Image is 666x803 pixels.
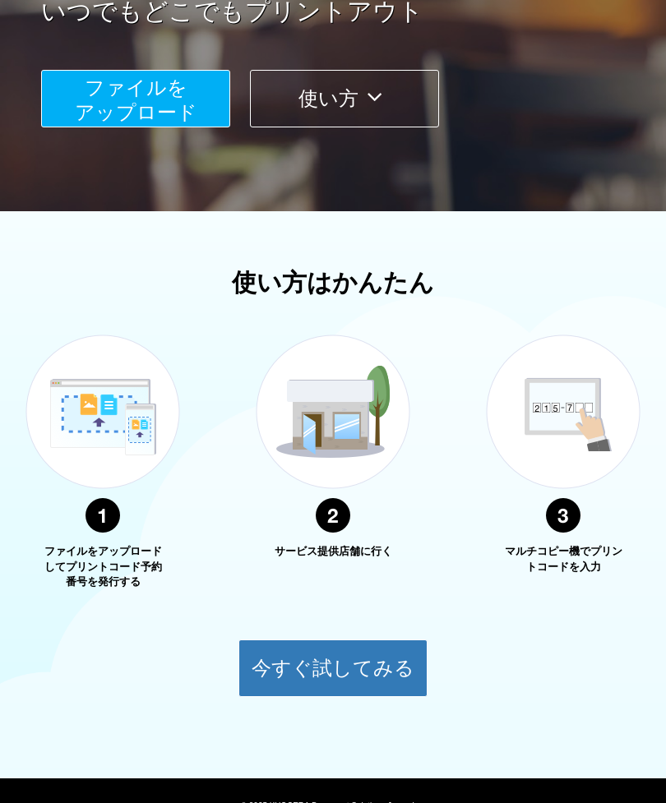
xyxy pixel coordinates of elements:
span: ファイルを ​​アップロード [75,76,197,123]
button: 使い方 [250,70,439,127]
p: ファイルをアップロードしてプリントコード予約番号を発行する [41,544,164,590]
button: ファイルを​​アップロード [41,70,230,127]
p: マルチコピー機でプリントコードを入力 [502,544,625,575]
p: サービス提供店舗に行く [271,544,395,560]
button: 今すぐ試してみる [238,639,428,697]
